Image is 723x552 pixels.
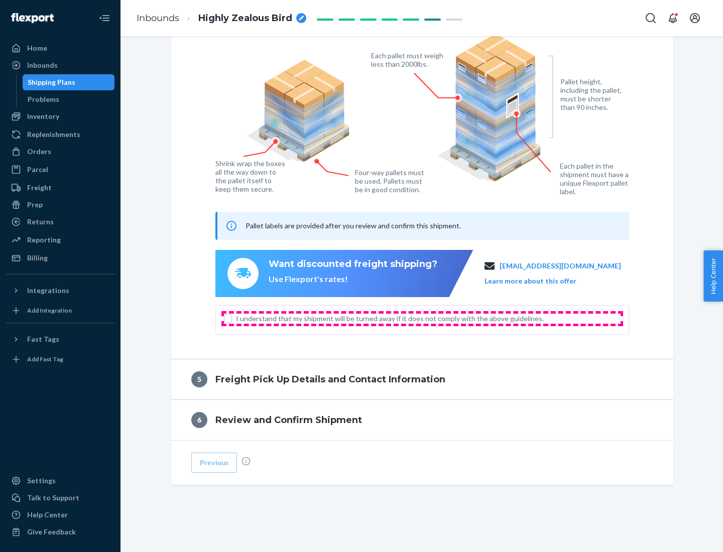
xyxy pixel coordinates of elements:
a: Freight [6,180,114,196]
div: Home [27,43,47,53]
div: Shipping Plans [28,77,75,87]
a: Prep [6,197,114,213]
div: Help Center [27,510,68,520]
a: Returns [6,214,114,230]
a: Help Center [6,507,114,523]
button: Give Feedback [6,524,114,540]
a: Problems [23,91,115,107]
figcaption: Each pallet in the shipment must have a unique Flexport pallet label. [560,162,636,196]
a: Add Integration [6,303,114,319]
div: Add Fast Tag [27,355,63,363]
div: Inventory [27,111,59,121]
div: Add Integration [27,306,72,315]
div: Talk to Support [27,493,79,503]
input: I understand that my shipment will be turned away if it does not comply with the above guidelines. [224,315,232,323]
div: Prep [27,200,43,210]
a: Shipping Plans [23,74,115,90]
div: Freight [27,183,52,193]
button: 5Freight Pick Up Details and Contact Information [171,359,673,399]
button: Open Search Box [641,8,661,28]
div: 5 [191,371,207,387]
div: Replenishments [27,129,80,140]
div: Give Feedback [27,527,76,537]
button: Open account menu [685,8,705,28]
div: Problems [28,94,59,104]
a: Parcel [6,162,114,178]
div: Inbounds [27,60,58,70]
h4: Freight Pick Up Details and Contact Information [215,373,445,386]
button: Fast Tags [6,331,114,347]
div: Orders [27,147,51,157]
button: Integrations [6,283,114,299]
button: Open notifications [663,8,683,28]
div: Billing [27,253,48,263]
figcaption: Four-way pallets must be used. Pallets must be in good condition. [355,168,425,194]
button: Close Navigation [94,8,114,28]
div: Settings [27,476,56,486]
h4: Review and Confirm Shipment [215,413,362,427]
a: Inbounds [6,57,114,73]
a: Inventory [6,108,114,124]
a: Settings [6,473,114,489]
div: Use Flexport's rates! [269,273,437,285]
div: Returns [27,217,54,227]
figcaption: Shrink wrap the boxes all the way down to the pallet itself to keep them secure. [215,159,287,193]
a: Home [6,40,114,56]
a: Orders [6,144,114,160]
a: Inbounds [137,13,179,24]
div: 6 [191,412,207,428]
ol: breadcrumbs [129,4,314,33]
a: [EMAIL_ADDRESS][DOMAIN_NAME] [500,261,621,271]
a: Billing [6,250,114,266]
figcaption: Pallet height, including the pallet, must be shorter than 90 inches. [560,77,626,111]
span: I understand that my shipment will be turned away if it does not comply with the above guidelines. [236,314,621,324]
span: Highly Zealous Bird [198,12,292,25]
a: Talk to Support [6,490,114,506]
img: Flexport logo [11,13,54,23]
div: Parcel [27,165,48,175]
button: Learn more about this offer [485,276,576,286]
div: Reporting [27,235,61,245]
span: Pallet labels are provided after you review and confirm this shipment. [246,221,461,230]
a: Replenishments [6,126,114,143]
a: Reporting [6,232,114,248]
a: Add Fast Tag [6,351,114,367]
div: Want discounted freight shipping? [269,258,437,271]
button: Previous [191,453,237,473]
button: 6Review and Confirm Shipment [171,400,673,440]
div: Fast Tags [27,334,59,344]
figcaption: Each pallet must weigh less than 2000lbs. [371,51,446,68]
div: Integrations [27,286,69,296]
button: Help Center [703,250,723,302]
